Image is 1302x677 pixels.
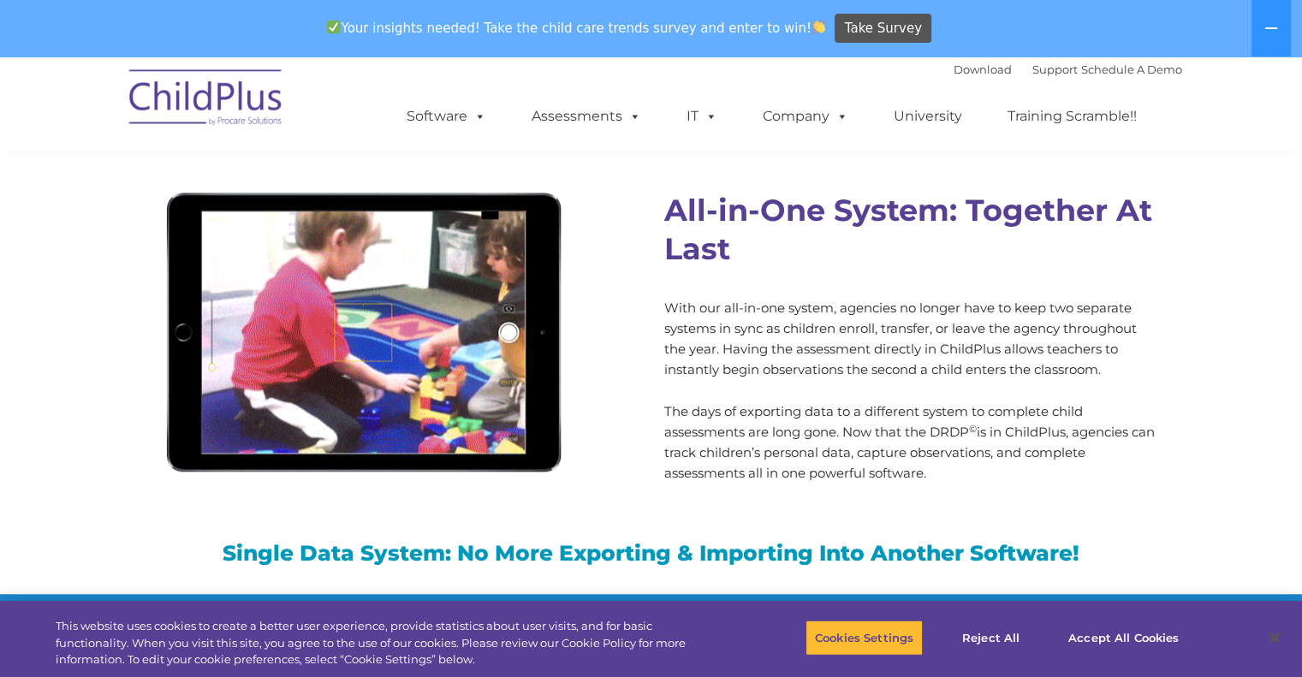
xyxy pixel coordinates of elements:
a: Take Survey [835,14,931,44]
span: Take Survey [845,14,922,44]
button: Close [1256,619,1293,656]
span: Your insights needed! Take the child care trends survey and enter to win! [320,11,833,45]
button: Accept All Cookies [1059,620,1188,656]
img: ✅ [327,21,340,33]
p: With our all-in-one system, agencies no longer have to keep two separate systems in sync as child... [664,298,1156,380]
a: University [877,99,979,134]
a: Training Scramble!! [990,99,1154,134]
img: 👏 [812,21,825,33]
p: The days of exporting data to a different system to complete child assessments are long gone. Now... [664,401,1156,484]
img: DRDP-Observation-min-1 [146,169,574,491]
div: This website uses cookies to create a better user experience, provide statistics about user visit... [56,618,716,668]
button: Reject All [937,620,1044,656]
sup: © [969,423,977,435]
strong: All-in-One System: Together At Last [664,192,1152,267]
a: IT [669,99,734,134]
span: Single Data System: No More Exporting & Importing Into Another Software! [223,540,1079,566]
img: ChildPlus by Procare Solutions [121,57,292,143]
a: Schedule A Demo [1081,62,1182,76]
font: | [954,62,1182,76]
a: Company [746,99,865,134]
a: Download [954,62,1012,76]
a: Support [1032,62,1078,76]
button: Cookies Settings [806,620,923,656]
a: Assessments [514,99,658,134]
a: Software [389,99,503,134]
